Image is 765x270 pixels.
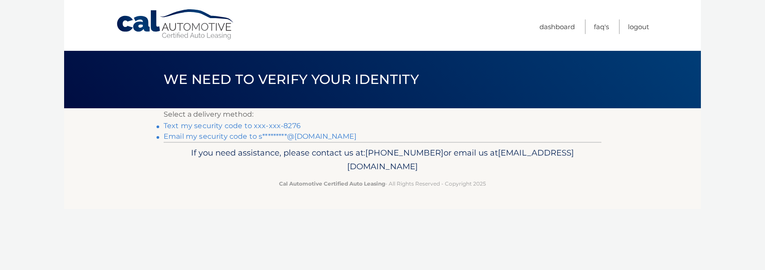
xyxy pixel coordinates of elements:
[116,9,235,40] a: Cal Automotive
[594,19,609,34] a: FAQ's
[279,180,385,187] strong: Cal Automotive Certified Auto Leasing
[164,108,601,121] p: Select a delivery method:
[365,148,444,158] span: [PHONE_NUMBER]
[169,179,596,188] p: - All Rights Reserved - Copyright 2025
[164,132,356,141] a: Email my security code to s*********@[DOMAIN_NAME]
[169,146,596,174] p: If you need assistance, please contact us at: or email us at
[164,122,301,130] a: Text my security code to xxx-xxx-8276
[539,19,575,34] a: Dashboard
[164,71,419,87] span: We need to verify your identity
[628,19,649,34] a: Logout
